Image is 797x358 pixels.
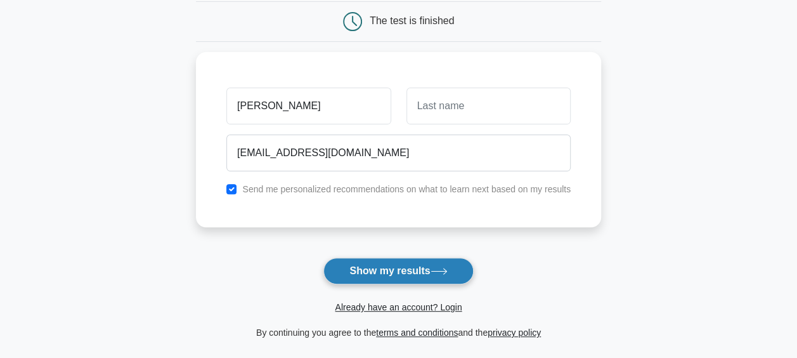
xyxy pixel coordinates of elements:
input: First name [226,88,391,124]
a: terms and conditions [376,328,458,338]
div: The test is finished [370,15,454,26]
label: Send me personalized recommendations on what to learn next based on my results [242,184,571,194]
input: Last name [406,88,571,124]
a: privacy policy [488,328,541,338]
input: Email [226,135,571,171]
button: Show my results [323,258,473,284]
a: Already have an account? Login [335,302,462,312]
div: By continuing you agree to the and the [188,325,609,340]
